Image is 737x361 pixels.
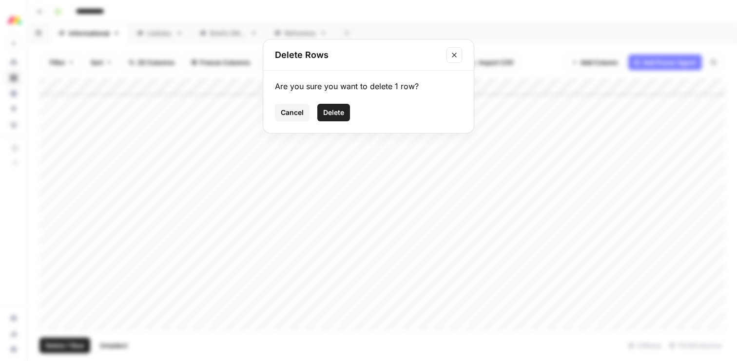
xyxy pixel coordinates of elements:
[446,47,462,63] button: Close modal
[317,104,350,121] button: Delete
[275,104,310,121] button: Cancel
[281,108,304,117] span: Cancel
[275,80,462,92] div: Are you sure you want to delete 1 row?
[275,48,441,62] h2: Delete Rows
[323,108,344,117] span: Delete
